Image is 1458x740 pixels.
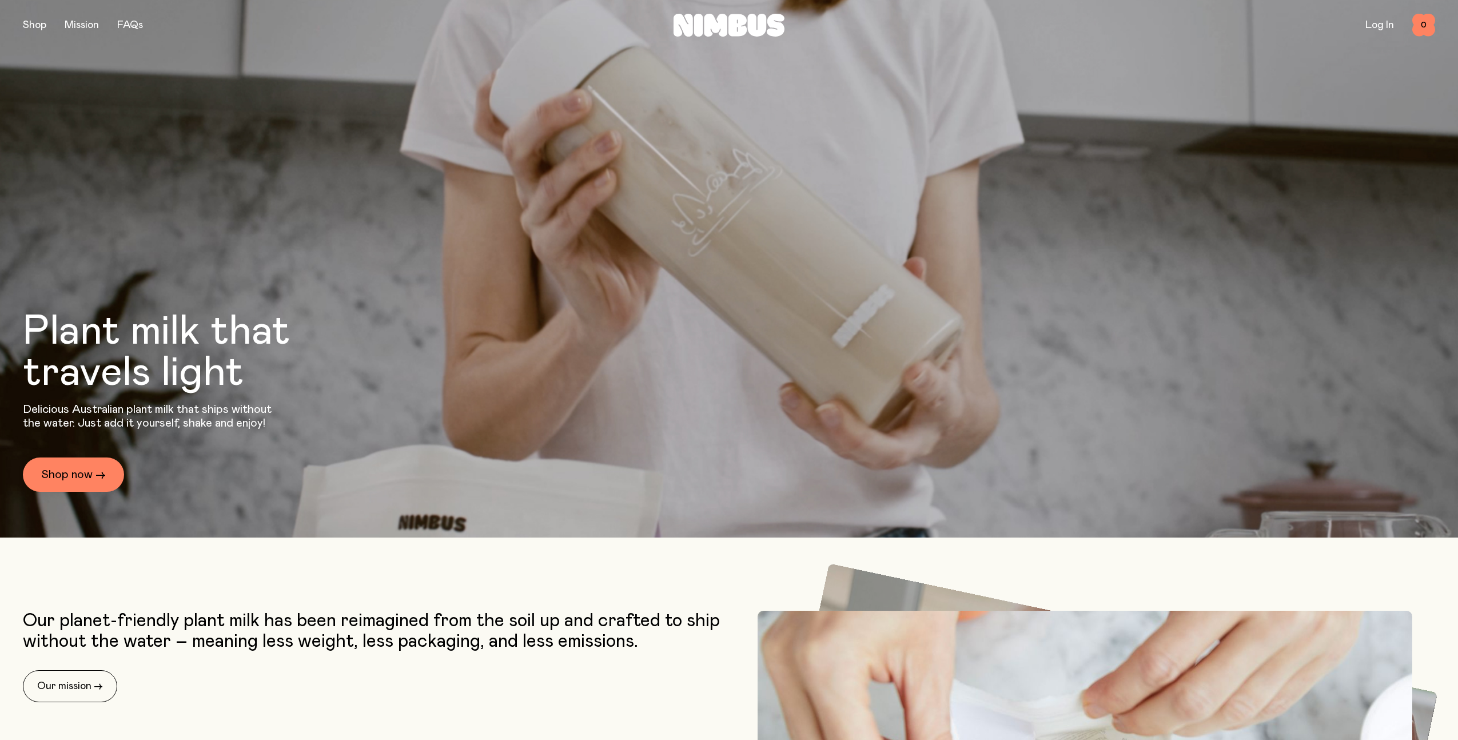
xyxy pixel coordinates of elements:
a: Shop now → [23,457,124,492]
p: Delicious Australian plant milk that ships without the water. Just add it yourself, shake and enjoy! [23,403,279,430]
p: Our planet-friendly plant milk has been reimagined from the soil up and crafted to ship without t... [23,611,723,652]
a: Our mission → [23,670,117,702]
a: Mission [65,20,99,30]
button: 0 [1412,14,1435,37]
a: Log In [1365,20,1394,30]
h1: Plant milk that travels light [23,311,352,393]
a: FAQs [117,20,143,30]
